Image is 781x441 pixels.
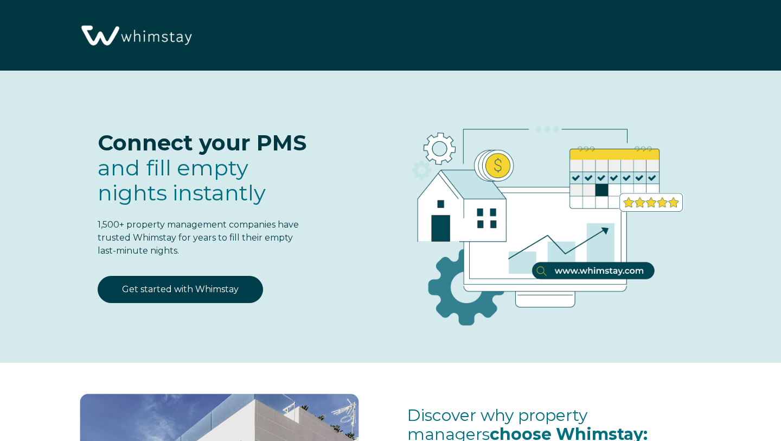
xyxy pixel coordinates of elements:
span: fill empty nights instantly [98,154,266,206]
span: Connect your PMS [98,129,306,156]
img: Whimstay Logo-02 1 [76,5,195,67]
a: Get started with Whimstay [98,276,263,303]
span: 1,500+ property management companies have trusted Whimstay for years to fill their empty last-min... [98,219,299,256]
img: RBO Ilustrations-03 [350,92,732,343]
span: and [98,154,266,206]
